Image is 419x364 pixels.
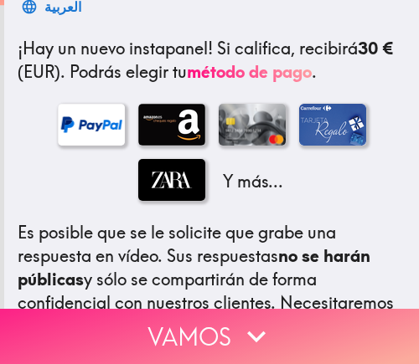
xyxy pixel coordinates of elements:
[187,61,312,82] a: método de pago
[358,38,394,59] b: 30 €
[18,37,406,84] p: Si califica, recibirá (EUR) . Podrás elegir tu .
[18,245,370,290] b: no se harán públicas
[219,170,286,193] p: Y más...
[18,38,213,59] span: ¡Hay un nuevo instapanel!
